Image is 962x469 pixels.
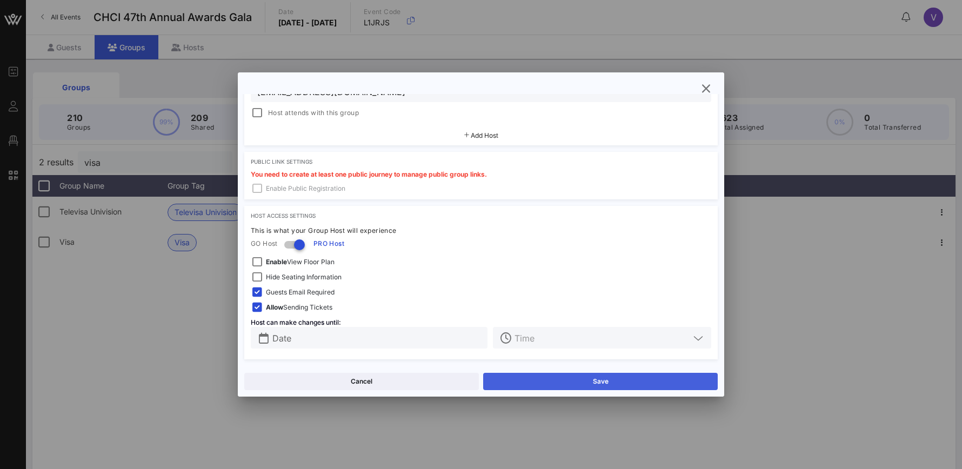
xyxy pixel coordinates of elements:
[266,258,287,266] strong: Enable
[313,238,344,249] span: PRO Host
[471,131,498,139] span: Add Host
[244,373,479,390] button: Cancel
[464,132,498,139] button: Add Host
[266,303,283,311] strong: Allow
[259,333,269,344] button: prepend icon
[266,302,332,313] span: Sending Tickets
[266,272,342,283] span: Hide Seating Information
[268,108,359,118] span: Host attends with this group
[483,373,718,390] button: Save
[251,318,341,326] span: Host can make changes until:
[251,225,711,236] div: This is what your Group Host will experience
[266,287,335,298] span: Guests Email Required
[251,158,711,165] div: Public Link Settings
[251,212,711,219] div: Host Access Settings
[515,331,690,345] input: Time
[251,238,278,249] span: GO Host
[266,257,335,267] span: View Floor Plan
[251,170,487,178] span: You need to create at least one public journey to manage public group links.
